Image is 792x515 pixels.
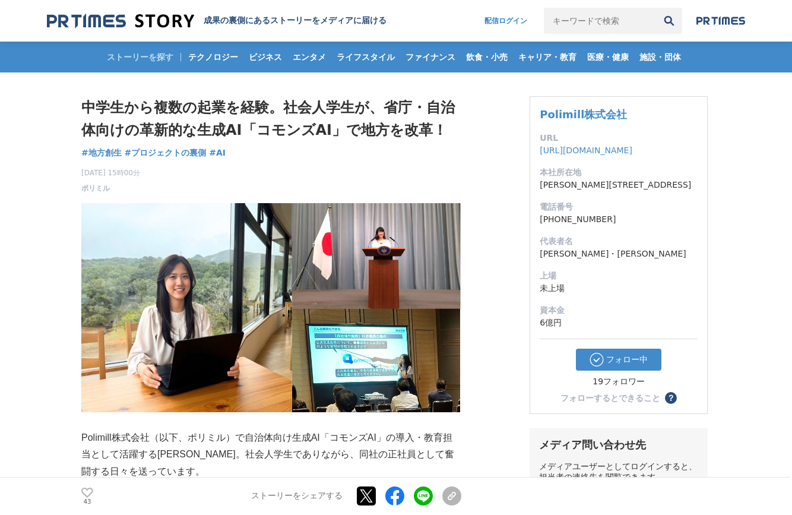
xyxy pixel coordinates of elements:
p: Polimill株式会社（以下、ポリミル）で自治体向け生成AI「コモンズAI」の導入・教育担当として活躍する[PERSON_NAME]。社会人学生でありながら、同社の正社員として奮闘する日々を送... [81,429,461,481]
img: prtimes [696,16,745,26]
a: ポリミル [81,183,110,194]
a: #AI [209,147,226,159]
span: キャリア・教育 [514,52,581,62]
a: テクノロジー [183,42,243,72]
dd: [PERSON_NAME][STREET_ADDRESS] [540,179,698,191]
button: フォロー中 [576,349,661,371]
dt: URL [540,132,698,144]
div: 19フォロワー [576,377,661,387]
dt: 上場 [540,270,698,282]
a: キャリア・教育 [514,42,581,72]
a: [URL][DOMAIN_NAME] [540,146,632,155]
dd: 6億円 [540,317,698,329]
a: 配信ログイン [473,8,539,34]
dt: 資本金 [540,304,698,317]
a: #プロジェクトの裏側 [125,147,207,159]
a: #地方創生 [81,147,122,159]
span: ビジネス [244,52,287,62]
span: エンタメ [288,52,331,62]
dd: 未上場 [540,282,698,295]
input: キーワードで検索 [544,8,656,34]
div: フォローするとできること [560,394,660,402]
span: #プロジェクトの裏側 [125,147,207,158]
p: 43 [81,499,93,505]
span: ？ [667,394,675,402]
span: #地方創生 [81,147,122,158]
span: テクノロジー [183,52,243,62]
dd: [PHONE_NUMBER] [540,213,698,226]
span: ライフスタイル [332,52,400,62]
img: 成果の裏側にあるストーリーをメディアに届ける [47,13,194,29]
span: 医療・健康 [582,52,633,62]
a: Polimill株式会社 [540,108,627,121]
dd: [PERSON_NAME]・[PERSON_NAME] [540,248,698,260]
span: 飲食・小売 [461,52,512,62]
a: 施設・団体 [635,42,686,72]
h1: 中学生から複数の起業を経験。社会人学生が、省庁・自治体向けの革新的な生成AI「コモンズAI」で地方を改革！ [81,96,461,142]
dt: 代表者名 [540,235,698,248]
img: thumbnail_d415ed00-91c9-11ef-a821-fb01d8494201.png [81,203,461,412]
a: ライフスタイル [332,42,400,72]
a: 飲食・小売 [461,42,512,72]
a: ファイナンス [401,42,460,72]
span: #AI [209,147,226,158]
p: ストーリーをシェアする [251,491,343,502]
a: 医療・健康 [582,42,633,72]
a: 成果の裏側にあるストーリーをメディアに届ける 成果の裏側にあるストーリーをメディアに届ける [47,13,387,29]
dt: 本社所在地 [540,166,698,179]
button: ？ [665,392,677,404]
h2: 成果の裏側にあるストーリーをメディアに届ける [204,15,387,26]
span: 施設・団体 [635,52,686,62]
a: ビジネス [244,42,287,72]
span: [DATE] 15時00分 [81,168,140,178]
button: 検索 [656,8,682,34]
div: メディアユーザーとしてログインすると、担当者の連絡先を閲覧できます。 [539,462,698,483]
a: エンタメ [288,42,331,72]
span: ファイナンス [401,52,460,62]
div: メディア問い合わせ先 [539,438,698,452]
dt: 電話番号 [540,201,698,213]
